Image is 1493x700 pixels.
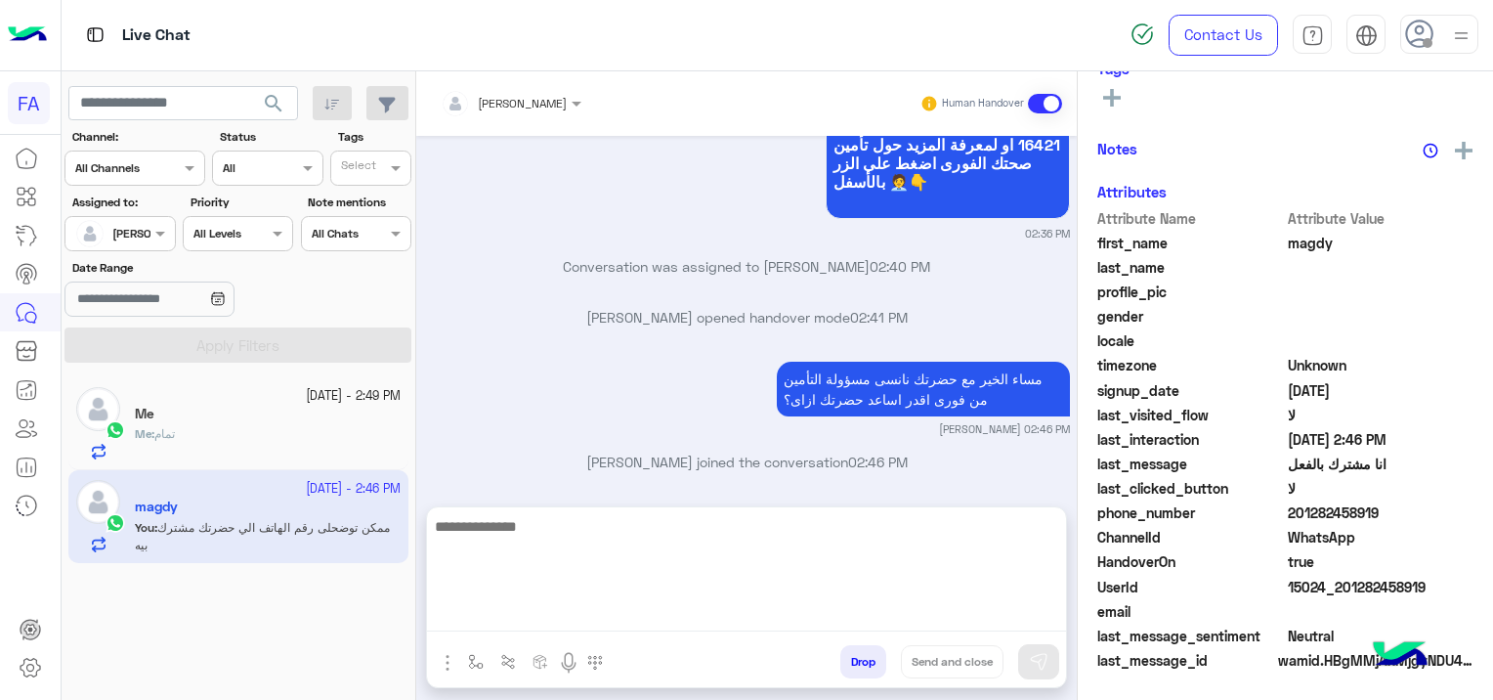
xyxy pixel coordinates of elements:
[64,328,411,363] button: Apply Filters
[76,220,104,247] img: defaultAdmin.png
[1097,355,1284,375] span: timezone
[1366,622,1434,690] img: hulul-logo.png
[1288,233,1474,253] span: magdy
[478,96,567,110] span: [PERSON_NAME]
[1097,183,1167,200] h6: Attributes
[1169,15,1278,56] a: Contact Us
[1097,140,1137,157] h6: Notes
[308,194,408,211] label: Note mentions
[72,194,173,211] label: Assigned to:
[1288,601,1474,622] span: null
[1288,380,1474,401] span: 2025-09-29T11:28:58.048Z
[154,426,175,441] span: تمام
[1278,650,1473,671] span: wamid.HBgMMjAxMjgyNDU4OTE5FQIAEhggQUNDMThBRDQ2Mzc5QTYxQzk5QTNFQzIxOTM4MzZGQkMA
[1029,652,1048,672] img: send message
[1097,405,1284,425] span: last_visited_flow
[1097,601,1284,622] span: email
[1288,330,1474,351] span: null
[1097,650,1274,671] span: last_message_id
[1288,527,1474,547] span: 2
[1097,257,1284,278] span: last_name
[533,654,548,670] img: create order
[1097,380,1284,401] span: signup_date
[135,426,154,441] b: :
[1423,143,1438,158] img: notes
[1288,454,1474,474] span: انا مشترك بالفعل
[942,96,1024,111] small: Human Handover
[1097,282,1284,302] span: profile_pic
[1288,626,1474,646] span: 0
[557,651,580,675] img: send voice note
[1288,478,1474,499] span: لا
[850,309,908,326] span: 02:41 PM
[1288,405,1474,425] span: لا
[870,258,930,275] span: 02:40 PM
[1288,551,1474,572] span: true
[424,256,1070,277] p: Conversation was assigned to [PERSON_NAME]
[1288,208,1474,229] span: Attribute Value
[8,82,50,124] div: FA
[306,387,401,406] small: [DATE] - 2:49 PM
[1293,15,1332,56] a: tab
[1097,551,1284,572] span: HandoverOn
[840,645,886,678] button: Drop
[468,654,484,670] img: select flow
[1097,503,1284,523] span: phone_number
[500,654,516,670] img: Trigger scenario
[1301,24,1324,47] img: tab
[848,454,908,470] span: 02:46 PM
[1097,208,1284,229] span: Attribute Name
[1288,577,1474,597] span: 15024_201282458919
[1097,527,1284,547] span: ChannelId
[424,452,1070,472] p: [PERSON_NAME] joined the conversation
[833,98,1062,191] span: عذراً، أنت غير مشترك في برنامج التأمين الطبي. يرجى الاتصال على 16421 او لمعرفة المزيد حول تأمين ص...
[1097,478,1284,499] span: last_clicked_button
[1097,330,1284,351] span: locale
[220,128,320,146] label: Status
[191,194,291,211] label: Priority
[135,426,151,441] span: Me
[76,387,120,431] img: defaultAdmin.png
[492,645,525,678] button: Trigger scenario
[424,307,1070,328] p: [PERSON_NAME] opened handover mode
[587,655,603,671] img: make a call
[338,128,409,146] label: Tags
[777,362,1070,416] p: 29/9/2025, 2:46 PM
[338,156,376,179] div: Select
[250,86,298,128] button: search
[1455,142,1472,159] img: add
[1449,23,1473,48] img: profile
[1097,429,1284,450] span: last_interaction
[1288,503,1474,523] span: 201282458919
[1097,577,1284,597] span: UserId
[83,22,107,47] img: tab
[939,421,1070,437] small: [PERSON_NAME] 02:46 PM
[135,406,154,422] h5: Me
[1288,306,1474,327] span: null
[1288,355,1474,375] span: Unknown
[1097,454,1284,474] span: last_message
[262,92,285,115] span: search
[1130,22,1154,46] img: spinner
[436,651,459,675] img: send attachment
[525,645,557,678] button: create order
[1025,226,1070,241] small: 02:36 PM
[1097,233,1284,253] span: first_name
[1288,429,1474,450] span: 2025-09-29T11:46:52.331566Z
[901,645,1003,678] button: Send and close
[122,22,191,49] p: Live Chat
[460,645,492,678] button: select flow
[72,128,203,146] label: Channel:
[72,259,291,277] label: Date Range
[1355,24,1378,47] img: tab
[1097,306,1284,327] span: gender
[106,420,125,440] img: WhatsApp
[1097,626,1284,646] span: last_message_sentiment
[8,15,47,56] img: Logo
